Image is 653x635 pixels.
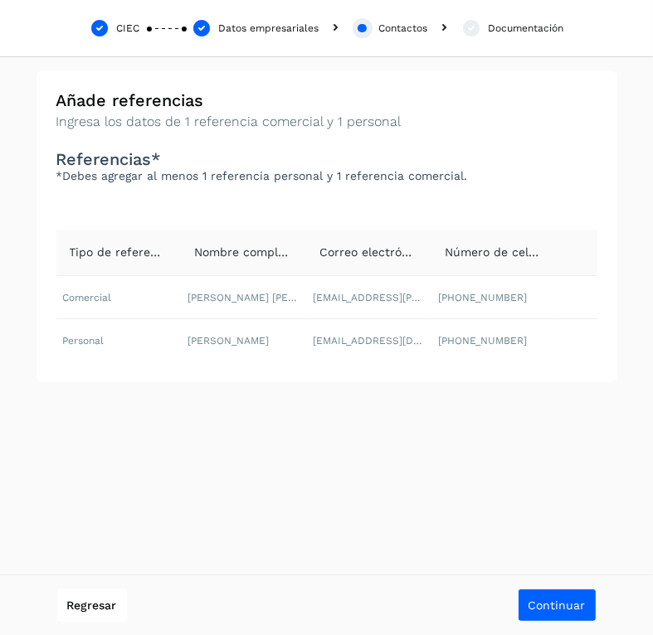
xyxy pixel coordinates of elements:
[445,245,551,259] span: Número de celular
[219,21,319,36] div: Datos empresariales
[379,21,428,36] div: Contactos
[319,245,426,259] span: Correo electrónico
[63,335,105,347] span: Personal
[306,276,431,319] td: [EMAIL_ADDRESS][PERSON_NAME][DOMAIN_NAME]
[63,292,112,303] span: Comercial
[431,319,557,362] td: [PHONE_NUMBER]
[518,589,597,622] button: Continuar
[181,276,306,319] td: [PERSON_NAME] [PERSON_NAME]
[56,90,597,110] h2: Añade referencias
[181,319,306,362] td: [PERSON_NAME]
[57,589,127,622] button: Regresar
[56,149,597,169] h3: Referencias*
[529,599,586,611] span: Continuar
[194,245,296,259] span: Nombre completo
[56,169,597,183] p: *Debes agregar al menos 1 referencia personal y 1 referencia comercial.
[431,276,557,319] td: [PHONE_NUMBER]
[306,319,431,362] td: [EMAIL_ADDRESS][DOMAIN_NAME]
[489,21,564,36] div: Documentación
[56,114,597,129] p: Ingresa los datos de 1 referencia comercial y 1 personal
[117,21,140,36] div: CIEC
[67,599,117,611] span: Regresar
[70,245,175,259] span: Tipo de referencia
